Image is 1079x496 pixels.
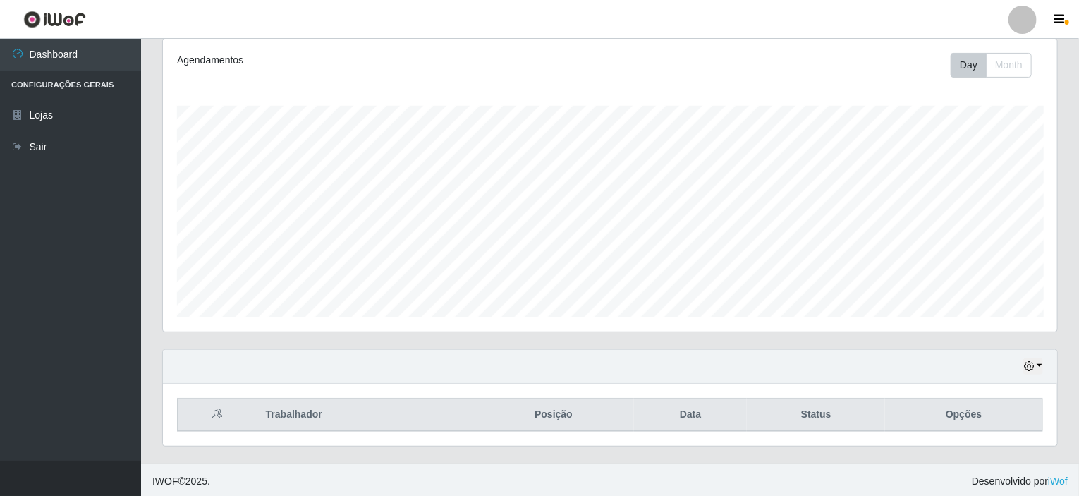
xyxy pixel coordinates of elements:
[257,399,473,432] th: Trabalhador
[951,53,1032,78] div: First group
[23,11,86,28] img: CoreUI Logo
[951,53,1043,78] div: Toolbar with button groups
[152,476,178,487] span: IWOF
[152,474,210,489] span: © 2025 .
[634,399,747,432] th: Data
[986,53,1032,78] button: Month
[473,399,634,432] th: Posição
[747,399,885,432] th: Status
[972,474,1068,489] span: Desenvolvido por
[1048,476,1068,487] a: iWof
[177,53,525,68] div: Agendamentos
[951,53,987,78] button: Day
[885,399,1042,432] th: Opções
